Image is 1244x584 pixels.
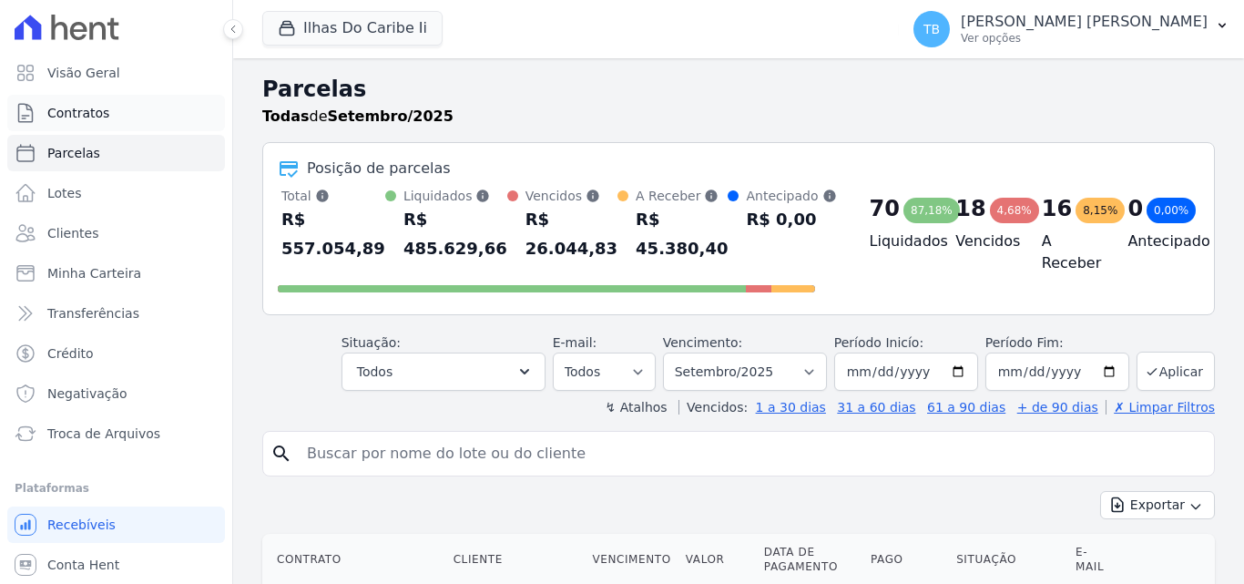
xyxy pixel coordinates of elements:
[903,198,960,223] div: 87,18%
[7,547,225,583] a: Conta Hent
[262,73,1215,106] h2: Parcelas
[296,435,1207,472] input: Buscar por nome do lote ou do cliente
[47,64,120,82] span: Visão Geral
[262,106,454,128] p: de
[1100,491,1215,519] button: Exportar
[927,400,1005,415] a: 61 a 90 dias
[1127,194,1143,223] div: 0
[7,95,225,131] a: Contratos
[47,184,82,202] span: Lotes
[525,205,617,263] div: R$ 26.044,83
[870,231,927,252] h4: Liquidados
[1042,194,1072,223] div: 16
[270,443,292,465] i: search
[7,415,225,452] a: Troca de Arquivos
[7,135,225,171] a: Parcelas
[834,335,923,350] label: Período Inicío:
[47,104,109,122] span: Contratos
[342,335,401,350] label: Situação:
[1106,400,1215,415] a: ✗ Limpar Filtros
[1127,231,1185,252] h4: Antecipado
[923,23,940,36] span: TB
[525,187,617,205] div: Vencidos
[403,205,507,263] div: R$ 485.629,66
[7,55,225,91] a: Visão Geral
[281,187,385,205] div: Total
[663,335,742,350] label: Vencimento:
[756,400,826,415] a: 1 a 30 dias
[961,31,1208,46] p: Ver opções
[7,255,225,292] a: Minha Carteira
[678,400,748,415] label: Vencidos:
[47,516,116,534] span: Recebíveis
[636,205,728,263] div: R$ 45.380,40
[1147,198,1196,223] div: 0,00%
[746,187,836,205] div: Antecipado
[605,400,667,415] label: ↯ Atalhos
[357,361,393,383] span: Todos
[307,158,451,179] div: Posição de parcelas
[1076,198,1125,223] div: 8,15%
[328,108,454,125] strong: Setembro/2025
[553,335,597,350] label: E-mail:
[7,375,225,412] a: Negativação
[47,224,98,242] span: Clientes
[342,353,546,391] button: Todos
[281,205,385,263] div: R$ 557.054,89
[985,333,1129,353] label: Período Fim:
[47,384,127,403] span: Negativação
[47,144,100,162] span: Parcelas
[746,205,836,234] div: R$ 0,00
[7,215,225,251] a: Clientes
[899,4,1244,55] button: TB [PERSON_NAME] [PERSON_NAME] Ver opções
[870,194,900,223] div: 70
[47,264,141,282] span: Minha Carteira
[1017,400,1098,415] a: + de 90 dias
[262,108,310,125] strong: Todas
[961,13,1208,31] p: [PERSON_NAME] [PERSON_NAME]
[955,194,985,223] div: 18
[7,295,225,332] a: Transferências
[15,477,218,499] div: Plataformas
[636,187,728,205] div: A Receber
[7,335,225,372] a: Crédito
[837,400,915,415] a: 31 a 60 dias
[1042,231,1099,274] h4: A Receber
[403,187,507,205] div: Liquidados
[262,11,443,46] button: Ilhas Do Caribe Ii
[990,198,1039,223] div: 4,68%
[47,344,94,363] span: Crédito
[7,175,225,211] a: Lotes
[955,231,1013,252] h4: Vencidos
[7,507,225,543] a: Recebíveis
[47,556,119,574] span: Conta Hent
[47,425,160,443] span: Troca de Arquivos
[47,304,139,323] span: Transferências
[1137,352,1215,391] button: Aplicar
